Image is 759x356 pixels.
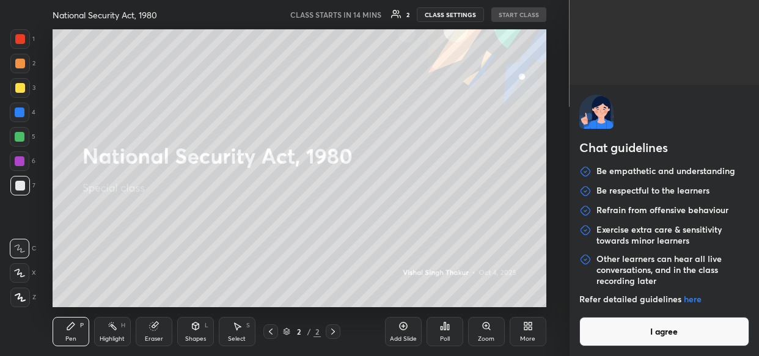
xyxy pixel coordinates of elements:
[10,103,35,122] div: 4
[596,165,735,178] p: Be empathetic and understanding
[596,205,728,217] p: Refrain from offensive behaviour
[185,336,206,342] div: Shapes
[10,78,35,98] div: 3
[121,322,125,329] div: H
[313,326,321,337] div: 2
[579,139,750,159] h2: Chat guidelines
[10,239,36,258] div: C
[596,185,710,197] p: Be respectful to the learners
[417,7,484,22] button: CLASS SETTINGS
[228,336,246,342] div: Select
[440,336,450,342] div: Poll
[10,288,36,307] div: Z
[65,336,76,342] div: Pen
[205,322,208,329] div: L
[10,127,35,147] div: 5
[145,336,163,342] div: Eraser
[10,263,36,283] div: X
[10,54,35,73] div: 2
[246,322,250,329] div: S
[596,253,750,286] p: Other learners can hear all live conversations, and in the class recording later
[390,336,417,342] div: Add Slide
[406,12,409,18] div: 2
[53,9,157,21] h4: National Security Act, 1980
[10,176,35,195] div: 7
[10,29,35,49] div: 1
[80,322,84,329] div: P
[520,336,535,342] div: More
[579,317,750,346] button: I agree
[579,294,750,305] p: Refer detailed guidelines
[293,328,305,335] div: 2
[478,336,494,342] div: Zoom
[596,224,750,246] p: Exercise extra care & sensitivity towards minor learners
[290,9,381,20] h5: CLASS STARTS IN 14 MINS
[10,151,35,171] div: 6
[684,293,702,305] a: here
[307,328,311,335] div: /
[100,336,125,342] div: Highlight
